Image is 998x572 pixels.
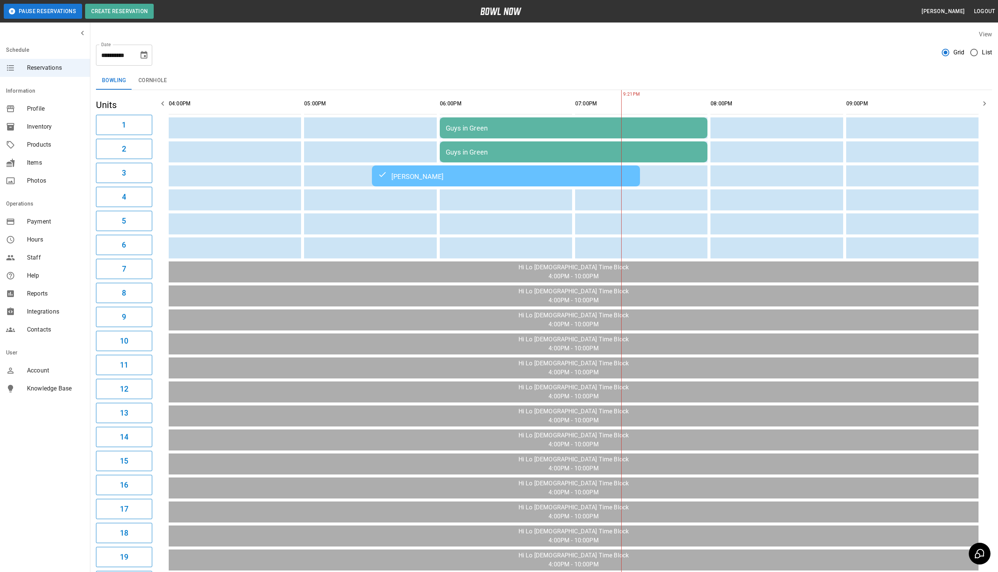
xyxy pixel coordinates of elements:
button: 12 [96,379,152,399]
span: List [982,48,992,57]
div: Guys in Green [446,124,702,132]
h6: 11 [120,359,128,371]
h6: 3 [122,167,126,179]
h6: 8 [122,287,126,299]
span: Payment [27,217,84,226]
button: Logout [971,5,998,18]
label: View [979,31,992,38]
h6: 6 [122,239,126,251]
span: Integrations [27,307,84,316]
button: 18 [96,523,152,543]
button: 17 [96,499,152,519]
th: 07:00PM [575,93,707,114]
span: Products [27,140,84,149]
span: Reservations [27,63,84,72]
span: Profile [27,104,84,113]
button: 16 [96,475,152,495]
h6: 7 [122,263,126,275]
div: inventory tabs [96,72,992,90]
span: Help [27,271,84,280]
span: Items [27,158,84,167]
span: Reports [27,289,84,298]
button: Create Reservation [85,4,154,19]
button: 5 [96,211,152,231]
h6: 4 [122,191,126,203]
h6: 5 [122,215,126,227]
button: 15 [96,451,152,471]
span: Inventory [27,122,84,131]
span: Staff [27,253,84,262]
h5: Units [96,99,152,111]
h6: 1 [122,119,126,131]
th: 08:00PM [710,93,843,114]
div: [PERSON_NAME] [378,171,634,180]
h6: 18 [120,527,128,539]
button: Pause Reservations [4,4,82,19]
img: logo [480,8,521,15]
button: 7 [96,259,152,279]
h6: 13 [120,407,128,419]
th: 05:00PM [304,93,436,114]
button: [PERSON_NAME] [919,5,968,18]
h6: 15 [120,455,128,467]
button: 4 [96,187,152,207]
button: 10 [96,331,152,351]
span: Grid [953,48,965,57]
button: Cornhole [132,72,173,90]
span: Photos [27,176,84,185]
h6: 2 [122,143,126,155]
button: 14 [96,427,152,447]
button: 6 [96,235,152,255]
h6: 12 [120,383,128,395]
span: Contacts [27,325,84,334]
span: Hours [27,235,84,244]
button: 8 [96,283,152,303]
h6: 16 [120,479,128,491]
h6: 10 [120,335,128,347]
button: 19 [96,547,152,567]
span: Account [27,366,84,375]
span: 9:21PM [621,91,623,98]
h6: 17 [120,503,128,515]
h6: 9 [122,311,126,323]
th: 06:00PM [440,93,572,114]
h6: 14 [120,431,128,443]
button: 2 [96,139,152,159]
button: 13 [96,403,152,423]
h6: 19 [120,551,128,563]
button: Bowling [96,72,132,90]
button: 3 [96,163,152,183]
span: Knowledge Base [27,384,84,393]
div: Guys in Green [446,148,702,156]
button: 1 [96,115,152,135]
th: 04:00PM [169,93,301,114]
button: 9 [96,307,152,327]
button: Choose date, selected date is Oct 1, 2025 [136,48,151,63]
th: 09:00PM [846,93,979,114]
button: 11 [96,355,152,375]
